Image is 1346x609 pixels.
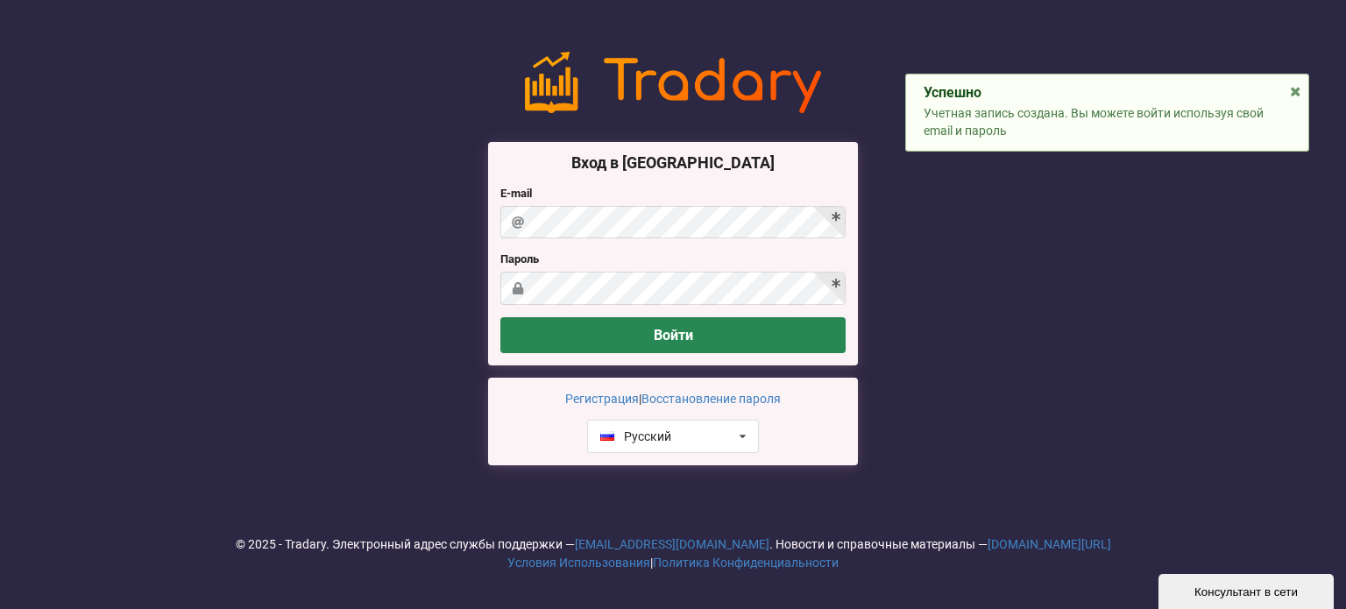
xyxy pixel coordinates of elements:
div: © 2025 - Tradary. Электронный адрес службы поддержки — . Новости и справочные материалы — | [12,535,1334,572]
h3: Вход в [GEOGRAPHIC_DATA] [500,152,846,173]
a: [EMAIL_ADDRESS][DOMAIN_NAME] [575,537,769,551]
a: Регистрация [565,392,639,406]
a: Политика Конфиденциальности [653,556,839,570]
a: Условия Использования [507,556,650,570]
a: Восстановление пароля [641,392,781,406]
a: [DOMAIN_NAME][URL] [988,537,1111,551]
p: Учетная запись создана. Вы можете войти используя свой email и пароль [924,104,1291,139]
button: Войти [500,317,846,353]
p: | [500,390,846,407]
iframe: chat widget [1158,570,1337,609]
label: Пароль [500,251,846,268]
div: Успешно [924,84,1291,102]
img: logo-noslogan-1ad60627477bfbe4b251f00f67da6d4e.png [525,52,821,113]
div: Русский [600,430,671,443]
label: E-mail [500,185,846,202]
